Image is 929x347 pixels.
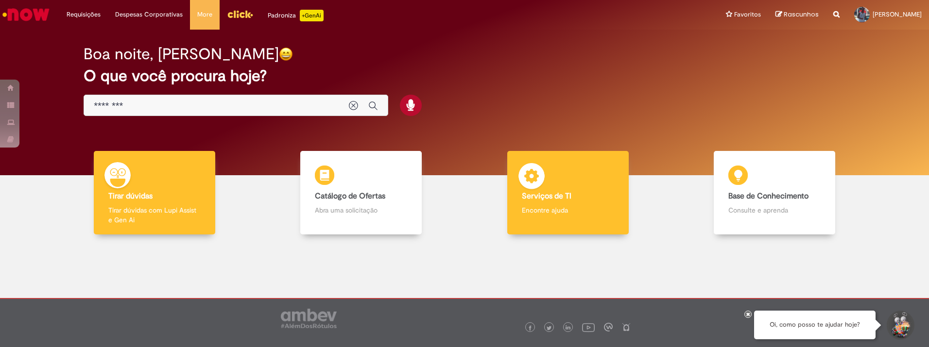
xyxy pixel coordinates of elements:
img: logo_footer_ambev_rotulo_gray.png [281,309,337,328]
h2: Boa noite, [PERSON_NAME] [84,46,279,63]
img: logo_footer_naosei.png [622,323,631,331]
img: logo_footer_youtube.png [582,321,595,333]
p: Consulte e aprenda [728,205,821,215]
a: Serviços de TI Encontre ajuda [464,151,671,235]
img: logo_footer_workplace.png [604,323,613,331]
span: Favoritos [734,10,761,19]
img: logo_footer_twitter.png [547,326,551,330]
a: Tirar dúvidas Tirar dúvidas com Lupi Assist e Gen Ai [51,151,258,235]
p: +GenAi [300,10,324,21]
p: Tirar dúvidas com Lupi Assist e Gen Ai [108,205,201,225]
div: Oi, como posso te ajudar hoje? [754,311,876,339]
img: logo_footer_facebook.png [528,326,533,330]
b: Catálogo de Ofertas [315,191,385,201]
b: Base de Conhecimento [728,191,809,201]
img: logo_footer_linkedin.png [566,325,570,331]
span: Requisições [67,10,101,19]
button: Iniciar Conversa de Suporte [885,311,914,340]
h2: O que você procura hoje? [84,67,845,84]
div: Padroniza [268,10,324,21]
span: [PERSON_NAME] [873,10,922,18]
p: Abra uma solicitação [315,205,407,215]
img: ServiceNow [1,5,51,24]
span: Despesas Corporativas [115,10,183,19]
img: click_logo_yellow_360x200.png [227,7,253,21]
span: Rascunhos [784,10,819,19]
span: More [197,10,212,19]
b: Tirar dúvidas [108,191,153,201]
img: happy-face.png [279,47,293,61]
a: Catálogo de Ofertas Abra uma solicitação [258,151,465,235]
a: Rascunhos [775,10,819,19]
b: Serviços de TI [522,191,571,201]
p: Encontre ajuda [522,205,614,215]
a: Base de Conhecimento Consulte e aprenda [671,151,878,235]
